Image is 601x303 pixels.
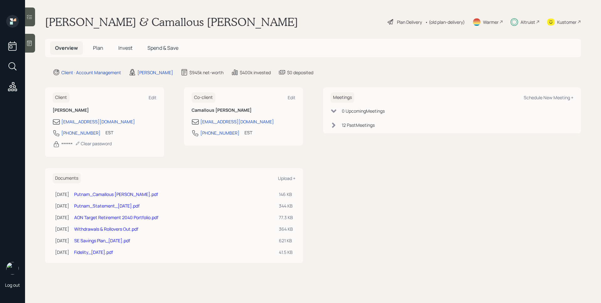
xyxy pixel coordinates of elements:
[61,130,100,136] div: [PHONE_NUMBER]
[5,282,20,288] div: Log out
[53,173,81,183] h6: Documents
[74,226,138,232] a: Withdrawals & Rollovers Out.pdf
[6,262,19,275] img: james-distasi-headshot.png
[342,108,385,114] div: 0 Upcoming Meeting s
[524,95,573,100] div: Schedule New Meeting +
[61,69,121,76] div: Client · Account Management
[74,238,130,244] a: SE Savings Plan_[DATE].pdf
[45,15,298,29] h1: [PERSON_NAME] & Camallous [PERSON_NAME]
[118,44,132,51] span: Invest
[75,141,112,146] div: Clear password
[74,249,113,255] a: Fidelity_[DATE].pdf
[240,69,271,76] div: $400k invested
[342,122,375,128] div: 12 Past Meeting s
[55,44,78,51] span: Overview
[200,130,239,136] div: [PHONE_NUMBER]
[189,69,223,76] div: $945k net-worth
[279,191,293,198] div: 146 KB
[149,95,157,100] div: Edit
[93,44,103,51] span: Plan
[137,69,173,76] div: [PERSON_NAME]
[200,118,274,125] div: [EMAIL_ADDRESS][DOMAIN_NAME]
[192,92,215,103] h6: Co-client
[192,108,295,113] h6: Camallous [PERSON_NAME]
[55,191,69,198] div: [DATE]
[74,203,140,209] a: Putnam_Statement_[DATE].pdf
[147,44,178,51] span: Spend & Save
[287,69,313,76] div: $0 deposited
[55,249,69,255] div: [DATE]
[279,203,293,209] div: 344 KB
[288,95,295,100] div: Edit
[279,237,293,244] div: 621 KB
[105,129,113,136] div: EST
[74,191,158,197] a: Putnam_Camallous [PERSON_NAME].pdf
[55,214,69,221] div: [DATE]
[244,129,252,136] div: EST
[53,108,157,113] h6: [PERSON_NAME]
[557,19,577,25] div: Kustomer
[55,226,69,232] div: [DATE]
[55,237,69,244] div: [DATE]
[331,92,354,103] h6: Meetings
[483,19,499,25] div: Warmer
[278,175,295,181] div: Upload +
[55,203,69,209] div: [DATE]
[53,92,69,103] h6: Client
[521,19,535,25] div: Altruist
[279,226,293,232] div: 364 KB
[279,249,293,255] div: 41.5 KB
[61,118,135,125] div: [EMAIL_ADDRESS][DOMAIN_NAME]
[74,214,158,220] a: AON Target Retirement 2040 Portfolio.pdf
[279,214,293,221] div: 77.3 KB
[397,19,422,25] div: Plan Delivery
[425,19,465,25] div: • (old plan-delivery)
